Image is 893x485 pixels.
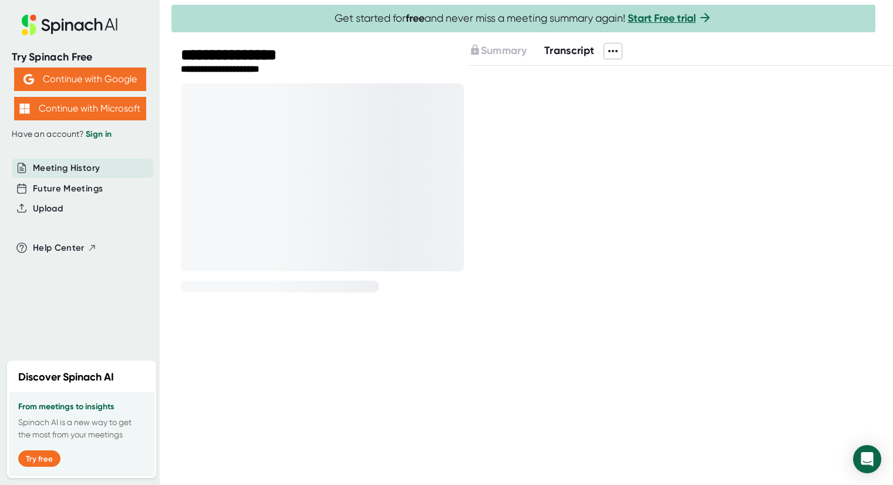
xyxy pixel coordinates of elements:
[14,68,146,91] button: Continue with Google
[23,74,34,85] img: Aehbyd4JwY73AAAAAElFTkSuQmCC
[406,12,424,25] b: free
[12,50,148,64] div: Try Spinach Free
[33,182,103,196] button: Future Meetings
[544,43,595,59] button: Transcript
[335,12,712,25] span: Get started for and never miss a meeting summary again!
[853,445,881,473] div: Open Intercom Messenger
[18,450,60,467] button: Try free
[544,44,595,57] span: Transcript
[14,97,146,120] button: Continue with Microsoft
[628,12,696,25] a: Start Free trial
[33,241,97,255] button: Help Center
[18,369,114,385] h2: Discover Spinach AI
[33,202,63,215] button: Upload
[18,416,145,441] p: Spinach AI is a new way to get the most from your meetings
[18,402,145,412] h3: From meetings to insights
[469,43,544,59] div: Upgrade to access
[86,129,112,139] a: Sign in
[12,129,148,140] div: Have an account?
[481,44,527,57] span: Summary
[33,241,85,255] span: Help Center
[33,161,100,175] button: Meeting History
[469,43,527,59] button: Summary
